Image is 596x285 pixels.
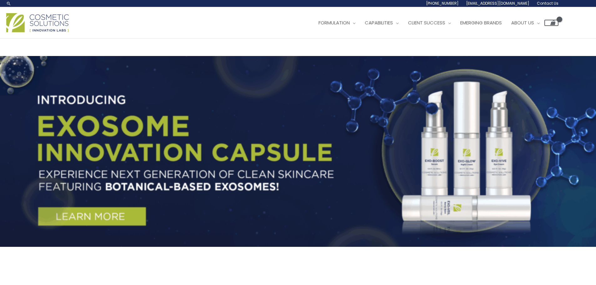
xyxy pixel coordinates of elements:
a: About Us [507,13,544,32]
span: [PHONE_NUMBER] [426,1,459,6]
span: Contact Us [537,1,558,6]
span: Capabilities [365,19,393,26]
a: Emerging Brands [456,13,507,32]
a: Search icon link [6,1,11,6]
span: Client Success [408,19,445,26]
a: Formulation [314,13,360,32]
a: Client Success [403,13,456,32]
img: Cosmetic Solutions Logo [6,13,69,32]
span: Emerging Brands [460,19,502,26]
span: About Us [511,19,534,26]
span: Formulation [318,19,350,26]
a: Capabilities [360,13,403,32]
span: [EMAIL_ADDRESS][DOMAIN_NAME] [466,1,529,6]
a: View Shopping Cart, empty [544,20,558,26]
nav: Site Navigation [309,13,558,32]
